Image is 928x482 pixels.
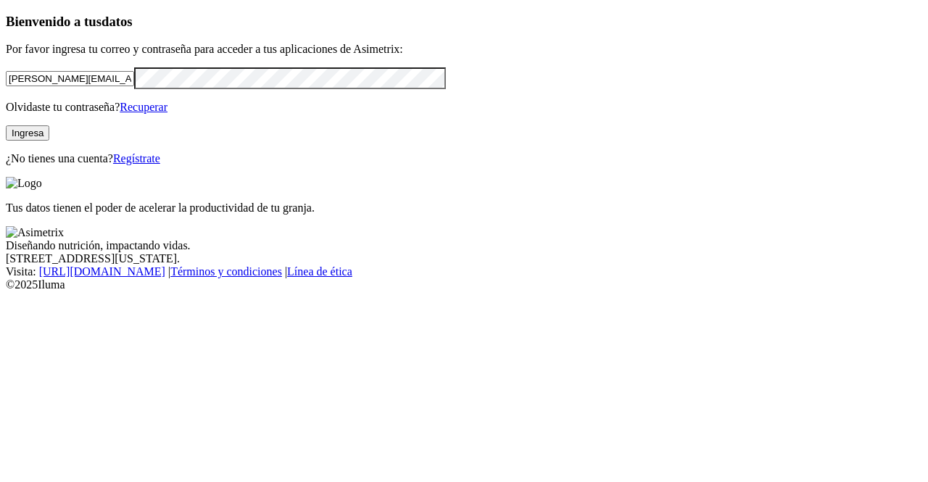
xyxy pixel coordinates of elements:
p: ¿No tienes una cuenta? [6,152,922,165]
div: Visita : | | [6,265,922,278]
img: Asimetrix [6,226,64,239]
a: Recuperar [120,101,167,113]
input: Tu correo [6,71,134,86]
span: datos [101,14,133,29]
button: Ingresa [6,125,49,141]
h3: Bienvenido a tus [6,14,922,30]
img: Logo [6,177,42,190]
a: Términos y condiciones [170,265,282,278]
a: Regístrate [113,152,160,165]
div: [STREET_ADDRESS][US_STATE]. [6,252,922,265]
div: © 2025 Iluma [6,278,922,291]
a: [URL][DOMAIN_NAME] [39,265,165,278]
div: Diseñando nutrición, impactando vidas. [6,239,922,252]
p: Por favor ingresa tu correo y contraseña para acceder a tus aplicaciones de Asimetrix: [6,43,922,56]
p: Tus datos tienen el poder de acelerar la productividad de tu granja. [6,201,922,215]
p: Olvidaste tu contraseña? [6,101,922,114]
a: Línea de ética [287,265,352,278]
